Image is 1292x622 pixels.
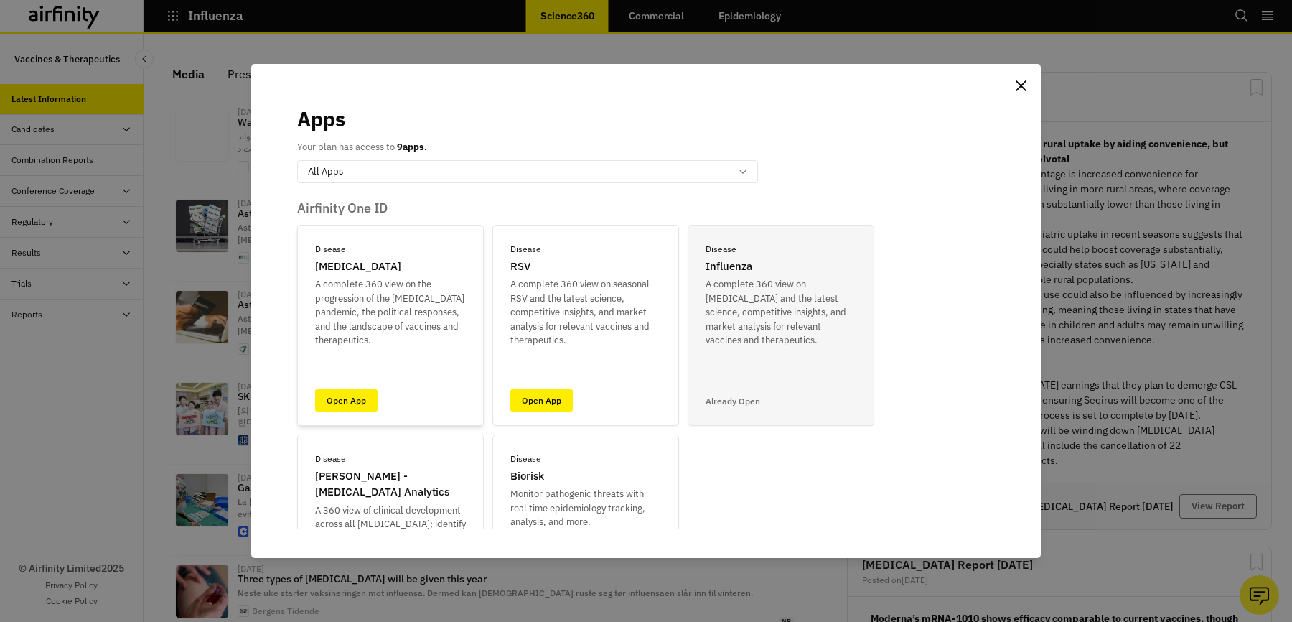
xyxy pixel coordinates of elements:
[510,468,544,485] p: Biorisk
[706,395,760,408] p: Already Open
[308,164,343,179] p: All Apps
[510,243,541,256] p: Disease
[315,243,346,256] p: Disease
[297,140,427,154] p: Your plan has access to
[706,243,736,256] p: Disease
[397,141,427,153] b: 9 apps.
[510,277,661,348] p: A complete 360 view on seasonal RSV and the latest science, competitive insights, and market anal...
[315,277,466,348] p: A complete 360 view on the progression of the [MEDICAL_DATA] pandemic, the political responses, a...
[315,389,378,412] a: Open App
[510,259,530,275] p: RSV
[510,452,541,465] p: Disease
[297,104,345,134] p: Apps
[315,503,466,574] p: A 360 view of clinical development across all [MEDICAL_DATA]; identify opportunities and track ch...
[706,277,856,348] p: A complete 360 view on [MEDICAL_DATA] and the latest science, competitive insights, and market an...
[315,468,466,501] p: [PERSON_NAME] - [MEDICAL_DATA] Analytics
[1009,74,1032,97] button: Close
[315,452,346,465] p: Disease
[510,487,661,529] p: Monitor pathogenic threats with real time epidemiology tracking, analysis, and more.
[315,259,401,275] p: [MEDICAL_DATA]
[297,200,995,216] p: Airfinity One ID
[510,389,573,412] a: Open App
[706,259,752,275] p: Influenza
